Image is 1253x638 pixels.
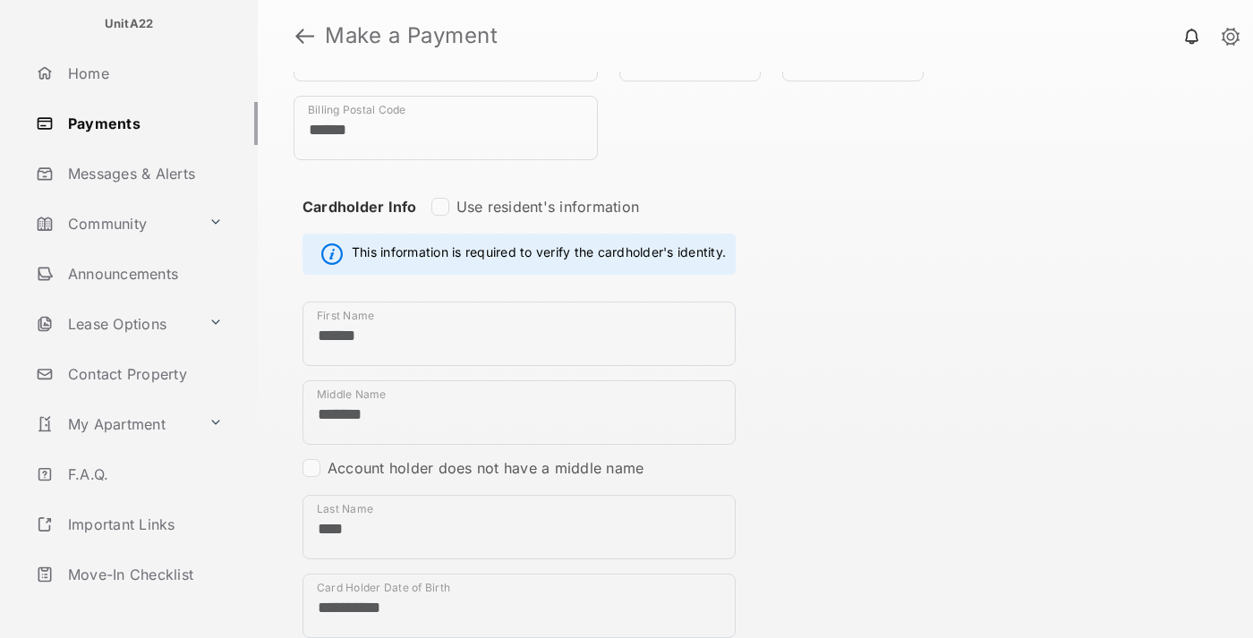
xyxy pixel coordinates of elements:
[352,243,726,265] span: This information is required to verify the cardholder's identity.
[29,52,258,95] a: Home
[29,403,201,446] a: My Apartment
[328,459,644,477] label: Account holder does not have a middle name
[29,102,258,145] a: Payments
[29,453,258,496] a: F.A.Q.
[456,198,639,216] label: Use resident's information
[29,202,201,245] a: Community
[325,25,498,47] strong: Make a Payment
[29,553,258,596] a: Move-In Checklist
[303,198,417,248] strong: Cardholder Info
[29,152,258,195] a: Messages & Alerts
[105,15,154,33] p: UnitA22
[29,302,201,345] a: Lease Options
[29,353,258,396] a: Contact Property
[29,252,258,295] a: Announcements
[29,503,230,546] a: Important Links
